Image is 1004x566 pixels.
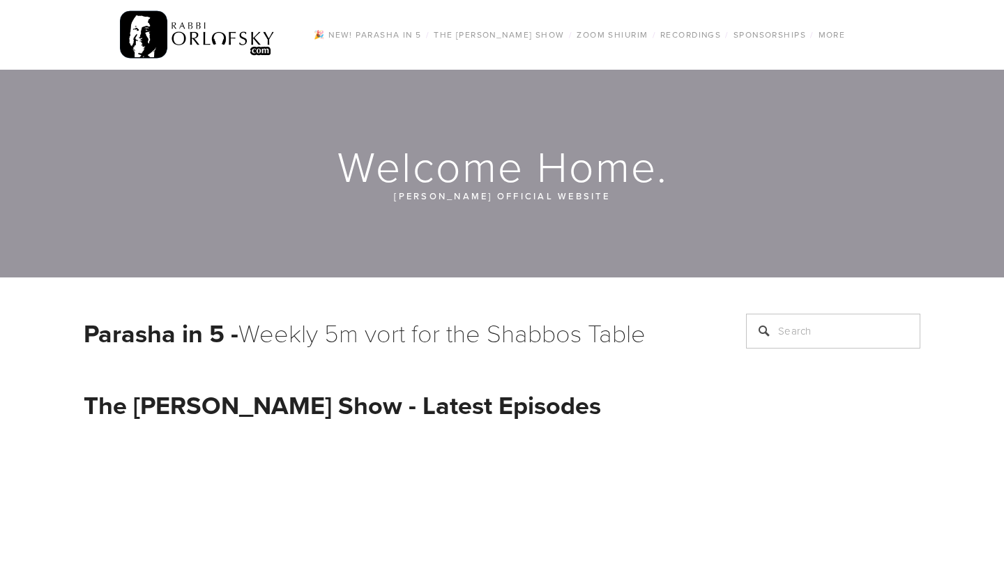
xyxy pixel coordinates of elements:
[310,26,425,44] a: 🎉 NEW! Parasha in 5
[746,314,920,349] input: Search
[814,26,850,44] a: More
[84,387,601,423] strong: The [PERSON_NAME] Show - Latest Episodes
[725,29,729,40] span: /
[656,26,725,44] a: Recordings
[167,188,837,204] p: [PERSON_NAME] official website
[572,26,652,44] a: Zoom Shiurim
[429,26,569,44] a: The [PERSON_NAME] Show
[120,8,275,62] img: RabbiOrlofsky.com
[653,29,656,40] span: /
[84,315,238,351] strong: Parasha in 5 -
[84,314,711,352] h1: Weekly 5m vort for the Shabbos Table
[810,29,814,40] span: /
[729,26,810,44] a: Sponsorships
[84,144,922,188] h1: Welcome Home.
[569,29,572,40] span: /
[426,29,429,40] span: /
